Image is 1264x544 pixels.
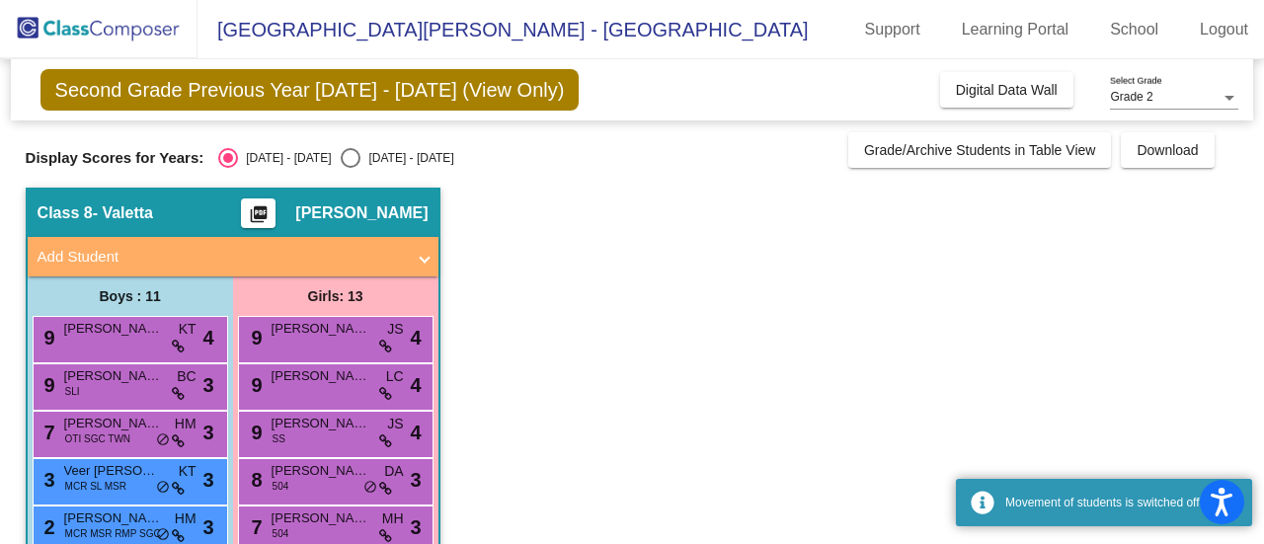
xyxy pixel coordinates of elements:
[273,479,289,494] span: 504
[864,142,1096,158] span: Grade/Archive Students in Table View
[387,319,403,340] span: JS
[247,469,263,491] span: 8
[1005,494,1237,511] div: Movement of students is switched off
[64,319,163,339] span: [PERSON_NAME]
[272,319,370,339] span: [PERSON_NAME]
[28,276,233,316] div: Boys : 11
[1094,14,1174,45] a: School
[247,327,263,349] span: 9
[39,422,55,443] span: 7
[382,508,404,529] span: MH
[384,461,403,482] span: DA
[272,414,370,433] span: [PERSON_NAME]
[64,366,163,386] span: [PERSON_NAME]
[202,512,213,542] span: 3
[179,461,197,482] span: KT
[387,414,403,434] span: JS
[1184,14,1264,45] a: Logout
[410,323,421,352] span: 4
[940,72,1073,108] button: Digital Data Wall
[156,527,170,543] span: do_not_disturb_alt
[156,480,170,496] span: do_not_disturb_alt
[848,132,1112,168] button: Grade/Archive Students in Table View
[247,204,271,232] mat-icon: picture_as_pdf
[956,82,1058,98] span: Digital Data Wall
[295,203,428,223] span: [PERSON_NAME]
[272,508,370,528] span: [PERSON_NAME]
[410,418,421,447] span: 4
[175,414,197,434] span: HM
[197,14,809,45] span: [GEOGRAPHIC_DATA][PERSON_NAME] - [GEOGRAPHIC_DATA]
[273,431,285,446] span: SS
[39,516,55,538] span: 2
[238,149,331,167] div: [DATE] - [DATE]
[247,516,263,538] span: 7
[65,479,126,494] span: MCR SL MSR
[64,461,163,481] span: Veer [PERSON_NAME]
[64,508,163,528] span: [PERSON_NAME]
[26,149,204,167] span: Display Scores for Years:
[1110,90,1152,104] span: Grade 2
[28,237,438,276] mat-expansion-panel-header: Add Student
[233,276,438,316] div: Girls: 13
[175,508,197,529] span: HM
[241,198,276,228] button: Print Students Details
[386,366,404,387] span: LC
[1137,142,1198,158] span: Download
[849,14,936,45] a: Support
[360,149,453,167] div: [DATE] - [DATE]
[247,374,263,396] span: 9
[218,148,453,168] mat-radio-group: Select an option
[410,370,421,400] span: 4
[1121,132,1214,168] button: Download
[202,370,213,400] span: 3
[272,461,370,481] span: [PERSON_NAME]
[273,526,289,541] span: 504
[410,465,421,495] span: 3
[39,469,55,491] span: 3
[202,418,213,447] span: 3
[39,327,55,349] span: 9
[40,69,580,111] span: Second Grade Previous Year [DATE] - [DATE] (View Only)
[93,203,153,223] span: - Valetta
[202,323,213,352] span: 4
[65,431,130,446] span: OTI SGC TWN
[39,374,55,396] span: 9
[38,246,405,269] mat-panel-title: Add Student
[38,203,93,223] span: Class 8
[946,14,1085,45] a: Learning Portal
[179,319,197,340] span: KT
[202,465,213,495] span: 3
[272,366,370,386] span: [PERSON_NAME]
[363,480,377,496] span: do_not_disturb_alt
[177,366,196,387] span: BC
[65,384,80,399] span: SLI
[65,526,161,541] span: MCR MSR RMP SGC
[156,432,170,448] span: do_not_disturb_alt
[410,512,421,542] span: 3
[247,422,263,443] span: 9
[64,414,163,433] span: [PERSON_NAME]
